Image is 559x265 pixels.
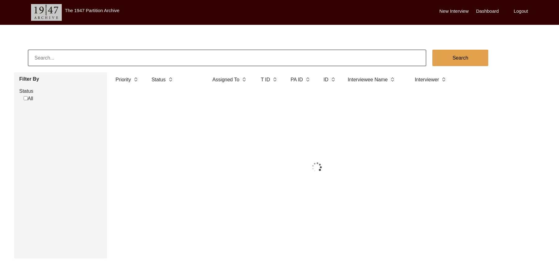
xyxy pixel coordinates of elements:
label: PA ID [291,76,303,83]
input: Search... [28,50,426,66]
label: Interviewee Name [348,76,388,83]
img: sort-button.png [390,76,394,83]
img: sort-button.png [305,76,310,83]
img: sort-button.png [242,76,246,83]
label: Dashboard [476,8,499,15]
img: 1*9EBHIOzhE1XfMYoKz1JcsQ.gif [293,152,340,183]
label: Logout [514,8,528,15]
label: The 1947 Partition Archive [65,8,119,13]
img: sort-button.png [441,76,446,83]
label: Status [19,88,102,95]
img: sort-button.png [133,76,138,83]
label: Interviewer [415,76,439,83]
label: Priority [115,76,131,83]
button: Search [432,50,488,66]
label: Status [151,76,165,83]
img: sort-button.png [331,76,335,83]
label: ID [323,76,328,83]
label: Assigned To [212,76,239,83]
label: Filter By [19,75,102,83]
img: sort-button.png [273,76,277,83]
label: All [24,95,33,102]
label: T ID [261,76,270,83]
input: All [24,96,28,100]
img: header-logo.png [31,4,62,21]
img: sort-button.png [168,76,173,83]
label: New Interview [440,8,469,15]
